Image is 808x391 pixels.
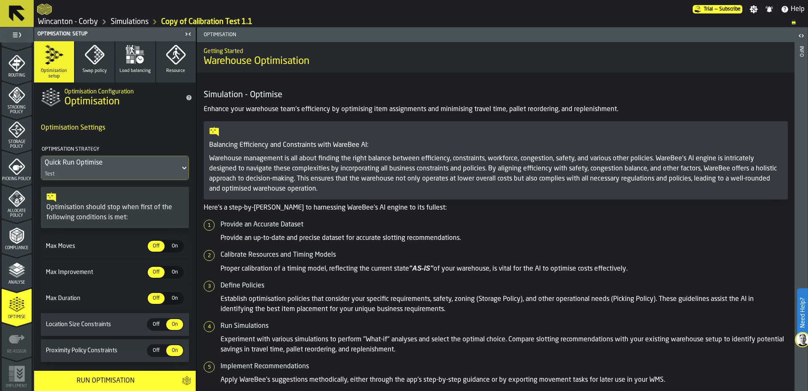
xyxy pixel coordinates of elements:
[2,177,32,181] span: Picking Policy
[204,104,788,114] p: Enhance your warehouse team's efficiency by optimising item assignments and minimising travel tim...
[149,321,163,328] span: Off
[221,335,788,355] p: Experiment with various simulations to perform "What-if" analyses and select the optimal choice. ...
[2,116,32,149] li: menu Storage Policy
[147,240,165,253] label: button-switch-multi-Off
[166,319,183,330] div: thumb
[41,143,187,156] h4: Optimisation Strategy
[204,89,788,101] h4: Simulation - Optimise
[44,269,147,276] span: Max Improvement
[2,81,32,115] li: menu Stacking Policy
[46,202,183,223] div: Optimisation should stop when first of the following conditions is met:
[82,68,107,74] span: Swap policy
[2,384,32,388] span: Implement
[168,321,181,328] span: On
[221,294,788,314] p: Establish optimisation policies that consider your specific requirements, safety, zoning (Storage...
[149,242,163,250] span: Off
[795,27,808,391] header: Info
[2,185,32,218] li: menu Allocate Policy
[777,4,808,14] label: button-toggle-Help
[762,5,777,13] label: button-toggle-Notifications
[148,319,165,330] div: thumb
[34,82,196,113] div: title-Optimisation
[209,140,782,150] p: Balancing Efficiency and Constraints with WareBee AI:
[2,349,32,354] span: Re-assign
[2,288,32,322] li: menu Optimise
[41,156,189,180] div: DropdownMenuValue-1Test
[148,345,165,356] div: thumb
[2,105,32,114] span: Stacking Policy
[165,266,184,279] label: button-switch-multi-On
[45,171,55,177] div: Test
[715,6,718,12] span: —
[791,4,805,14] span: Help
[166,345,183,356] div: thumb
[204,46,788,55] h2: Sub Title
[693,5,742,13] a: link-to-/wh/i/ace0e389-6ead-4668-b816-8dc22364bb41/pricing/
[44,243,147,250] span: Max Moves
[166,241,183,252] div: thumb
[221,375,788,385] p: Apply WareBee's suggestions methodically, either through the app's step-by-step guidance or by ex...
[2,315,32,319] span: Optimise
[2,150,32,184] li: menu Picking Policy
[168,347,181,354] span: On
[37,31,88,37] span: Optimisation: Setup
[204,203,788,213] p: Here's a step-by-[PERSON_NAME] to harnessing WareBee's AI engine to its fullest:
[148,293,165,304] div: thumb
[39,376,172,386] div: Run Optimisation
[165,240,184,253] label: button-switch-multi-On
[38,17,98,27] a: link-to-/wh/i/ace0e389-6ead-4668-b816-8dc22364bb41
[221,362,788,372] h5: Implement Recommendations
[746,5,761,13] label: button-toggle-Settings
[221,321,788,331] h5: Run Simulations
[161,17,252,27] a: link-to-/wh/i/ace0e389-6ead-4668-b816-8dc22364bb41/simulations/35ec4aa3-7740-47f9-9c57-8616689b7944
[168,295,181,302] span: On
[221,263,788,274] p: Proper calibration of a timing model, reflecting the current state of your warehouse, is vital fo...
[165,292,184,305] label: button-switch-multi-On
[2,323,32,356] li: menu Re-assign
[798,44,804,389] div: Info
[168,269,181,276] span: On
[2,209,32,218] span: Allocate Policy
[693,5,742,13] div: Menu Subscription
[44,295,147,302] span: Max Duration
[147,266,165,279] label: button-switch-multi-Off
[147,344,165,357] label: button-switch-multi-Off
[2,73,32,78] span: Routing
[111,17,149,27] a: link-to-/wh/i/ace0e389-6ead-4668-b816-8dc22364bb41
[200,32,497,38] span: Optimisation
[221,250,788,260] h5: Calibrate Resources and Timing Models
[149,269,163,276] span: Off
[197,42,795,72] div: title-Warehouse Optimisation
[148,241,165,252] div: thumb
[204,55,309,68] span: Warehouse Optimisation
[44,321,147,328] span: Location Size Constraints
[221,233,788,243] p: Provide an up-to-date and precise dataset for accurate slotting recommendations.
[166,293,183,304] div: thumb
[2,12,32,46] li: menu Agents
[798,289,807,336] label: Need Help?
[2,254,32,287] li: menu Analyse
[2,47,32,80] li: menu Routing
[177,371,196,391] button: button-
[221,281,788,291] h5: Define Policies
[147,318,165,331] label: button-switch-multi-Off
[2,219,32,253] li: menu Compliance
[120,68,151,74] span: Load balancing
[409,265,433,272] em: "AS-IS"
[149,295,163,302] span: Off
[2,246,32,250] span: Compliance
[37,2,52,17] a: logo-header
[37,68,71,79] span: Optimisation setup
[44,347,147,354] span: Proximity Policy Constraints
[704,6,713,12] span: Trial
[2,29,32,41] label: button-toggle-Toggle Full Menu
[165,370,184,383] label: button-switch-multi-On
[148,267,165,278] div: thumb
[2,280,32,285] span: Analyse
[147,292,165,305] label: button-switch-multi-Off
[2,140,32,149] span: Storage Policy
[147,370,165,383] label: button-switch-multi-Off
[37,17,805,27] nav: Breadcrumb
[64,87,179,95] h2: Sub Title
[182,29,194,39] label: button-toggle-Close me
